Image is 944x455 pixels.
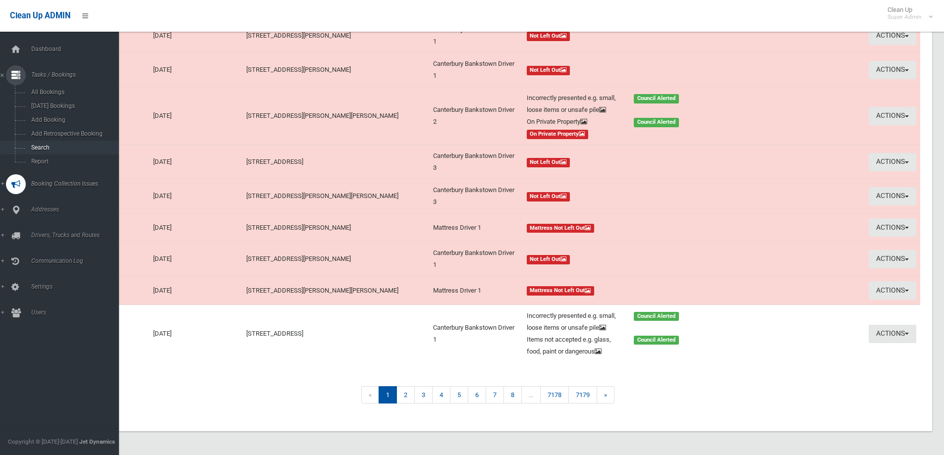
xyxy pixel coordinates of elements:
[429,276,523,305] td: Mattress Driver 1
[527,30,729,42] a: Not Left Out
[527,64,729,76] a: Not Left Out
[503,386,522,404] a: 8
[379,386,397,404] span: 1
[527,190,729,202] a: Not Left Out
[527,255,570,264] span: Not Left Out
[527,66,570,75] span: Not Left Out
[28,71,126,78] span: Tasks / Bookings
[527,158,570,167] span: Not Left Out
[149,242,243,276] td: [DATE]
[869,153,916,171] button: Actions
[869,187,916,205] button: Actions
[28,232,126,239] span: Drivers, Trucks and Routes
[521,116,628,128] div: On Private Property
[149,179,243,213] td: [DATE]
[149,19,243,53] td: [DATE]
[634,312,679,321] span: Council Alerted
[883,6,932,21] span: Clean Up
[540,386,569,404] a: 7178
[869,27,916,45] button: Actions
[888,13,922,21] small: Super Admin
[28,46,126,52] span: Dashboard
[429,305,523,363] td: Canterbury Bankstown Driver 1
[8,438,78,445] span: Copyright © [DATE]-[DATE]
[414,386,433,404] a: 3
[527,224,595,233] span: Mattress Not Left Out
[242,213,429,242] td: [STREET_ADDRESS][PERSON_NAME]
[432,386,450,404] a: 4
[869,61,916,79] button: Actions
[242,53,429,87] td: [STREET_ADDRESS][PERSON_NAME]
[242,179,429,213] td: [STREET_ADDRESS][PERSON_NAME][PERSON_NAME]
[149,87,243,145] td: [DATE]
[79,438,115,445] strong: Jet Dynamics
[149,53,243,87] td: [DATE]
[450,386,468,404] a: 5
[634,94,679,103] span: Council Alerted
[486,386,504,404] a: 7
[527,253,729,265] a: Not Left Out
[429,53,523,87] td: Canterbury Bankstown Driver 1
[149,213,243,242] td: [DATE]
[242,305,429,363] td: [STREET_ADDRESS]
[28,283,126,290] span: Settings
[869,250,916,268] button: Actions
[527,92,729,140] a: Incorrectly presented e.g. small, loose items or unsafe pile Council Alerted On Private Property ...
[28,144,118,151] span: Search
[634,336,679,345] span: Council Alerted
[521,310,628,334] div: Incorrectly presented e.g. small, loose items or unsafe pile
[242,145,429,179] td: [STREET_ADDRESS]
[429,213,523,242] td: Mattress Driver 1
[28,180,126,187] span: Booking Collection Issues
[28,206,126,213] span: Addresses
[429,242,523,276] td: Canterbury Bankstown Driver 1
[242,276,429,305] td: [STREET_ADDRESS][PERSON_NAME][PERSON_NAME]
[429,87,523,145] td: Canterbury Bankstown Driver 2
[149,305,243,363] td: [DATE]
[242,19,429,53] td: [STREET_ADDRESS][PERSON_NAME]
[527,32,570,41] span: Not Left Out
[634,118,679,127] span: Council Alerted
[521,92,628,116] div: Incorrectly presented e.g. small, loose items or unsafe pile
[28,89,118,96] span: All Bookings
[361,386,379,404] span: «
[527,285,729,297] a: Mattress Not Left Out
[521,334,628,357] div: Items not accepted e.g. glass, food, paint or dangerous
[527,192,570,202] span: Not Left Out
[429,19,523,53] td: Canterbury Bankstown Driver 1
[429,179,523,213] td: Canterbury Bankstown Driver 3
[149,145,243,179] td: [DATE]
[527,310,729,357] a: Incorrectly presented e.g. small, loose items or unsafe pile Council Alerted Items not accepted e...
[521,386,541,404] span: ...
[242,87,429,145] td: [STREET_ADDRESS][PERSON_NAME][PERSON_NAME]
[28,130,118,137] span: Add Retrospective Booking
[527,156,729,168] a: Not Left Out
[869,325,916,343] button: Actions
[527,286,595,296] span: Mattress Not Left Out
[242,242,429,276] td: [STREET_ADDRESS][PERSON_NAME]
[28,158,118,165] span: Report
[28,309,126,316] span: Users
[527,222,729,234] a: Mattress Not Left Out
[568,386,597,404] a: 7179
[468,386,486,404] a: 6
[597,386,614,404] a: »
[28,116,118,123] span: Add Booking
[869,218,916,237] button: Actions
[429,145,523,179] td: Canterbury Bankstown Driver 3
[28,102,118,109] span: [DATE] Bookings
[527,130,589,139] span: On Private Property
[28,257,126,264] span: Communication Log
[396,386,415,404] a: 2
[10,11,70,20] span: Clean Up ADMIN
[149,276,243,305] td: [DATE]
[869,107,916,125] button: Actions
[869,281,916,300] button: Actions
